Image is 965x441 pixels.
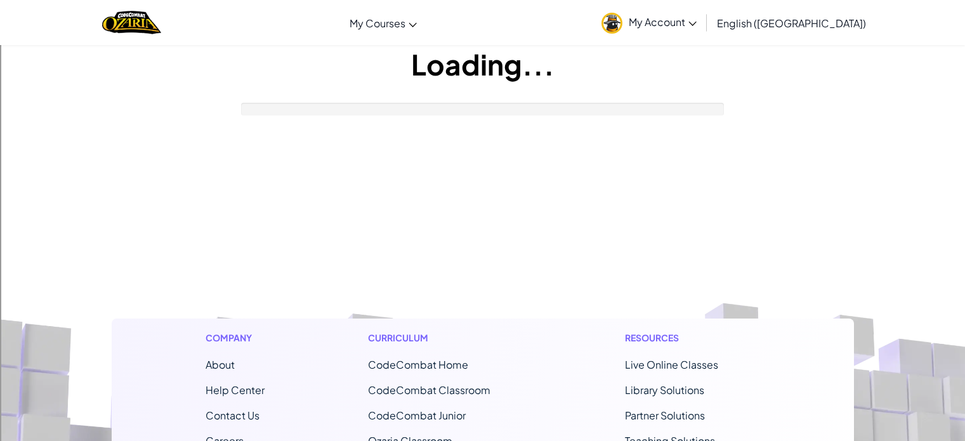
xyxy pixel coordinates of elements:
img: avatar [601,13,622,34]
a: Ozaria by CodeCombat logo [102,10,161,36]
span: My Courses [350,16,405,30]
span: English ([GEOGRAPHIC_DATA]) [717,16,866,30]
a: English ([GEOGRAPHIC_DATA]) [711,6,872,40]
a: My Courses [343,6,423,40]
img: Home [102,10,161,36]
span: My Account [629,15,697,29]
a: My Account [595,3,703,43]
